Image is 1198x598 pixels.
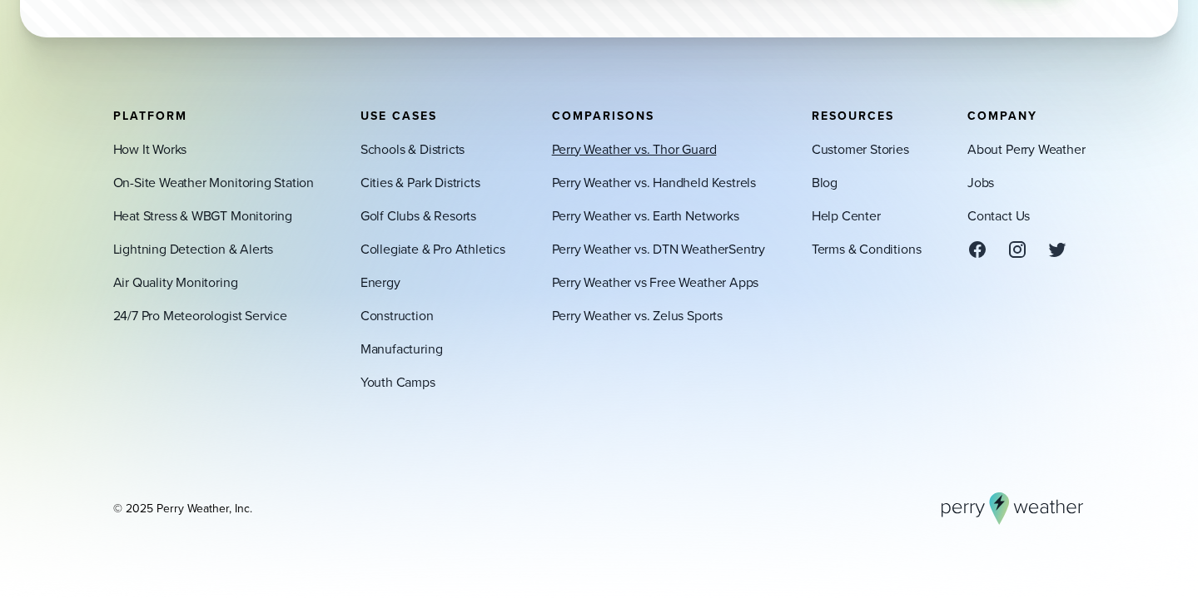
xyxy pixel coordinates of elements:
[552,172,756,192] a: Perry Weather vs. Handheld Kestrels
[360,372,435,392] a: Youth Camps
[967,139,1085,159] a: About Perry Weather
[967,205,1030,225] a: Contact Us
[552,239,765,259] a: Perry Weather vs. DTN WeatherSentry
[113,239,274,259] a: Lightning Detection & Alerts
[360,106,437,124] span: Use Cases
[360,139,465,159] a: Schools & Districts
[552,272,759,292] a: Perry Weather vs Free Weather Apps
[812,106,894,124] span: Resources
[113,272,238,292] a: Air Quality Monitoring
[552,139,717,159] a: Perry Weather vs. Thor Guard
[360,205,476,225] a: Golf Clubs & Resorts
[812,239,922,259] a: Terms & Conditions
[552,106,654,124] span: Comparisons
[967,106,1037,124] span: Company
[113,500,252,516] div: © 2025 Perry Weather, Inc.
[812,205,881,225] a: Help Center
[360,272,400,292] a: Energy
[812,139,909,159] a: Customer Stories
[113,139,187,159] a: How It Works
[360,305,434,325] a: Construction
[360,172,480,192] a: Cities & Park Districts
[552,205,739,225] a: Perry Weather vs. Earth Networks
[113,205,293,225] a: Heat Stress & WBGT Monitoring
[113,106,187,124] span: Platform
[552,305,723,325] a: Perry Weather vs. Zelus Sports
[967,172,994,192] a: Jobs
[812,172,838,192] a: Blog
[113,305,287,325] a: 24/7 Pro Meteorologist Service
[113,172,315,192] a: On-Site Weather Monitoring Station
[360,339,443,358] a: Manufacturing
[360,239,505,259] a: Collegiate & Pro Athletics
